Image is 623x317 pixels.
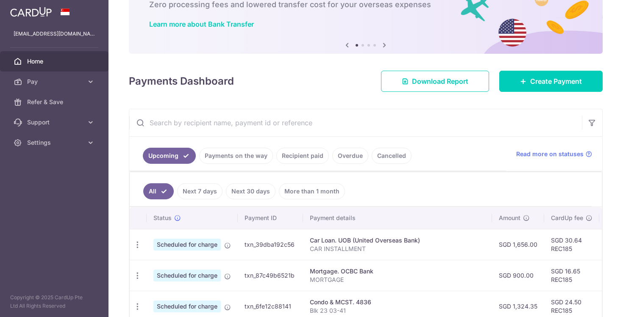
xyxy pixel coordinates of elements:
[499,71,603,92] a: Create Payment
[129,109,582,136] input: Search by recipient name, payment id or reference
[530,76,582,86] span: Create Payment
[143,183,174,199] a: All
[372,148,412,164] a: Cancelled
[153,270,221,281] span: Scheduled for charge
[551,214,583,222] span: CardUp fee
[238,207,303,229] th: Payment ID
[129,74,234,89] h4: Payments Dashboard
[516,150,584,158] span: Read more on statuses
[310,276,485,284] p: MORTGAGE
[27,138,83,147] span: Settings
[544,229,599,260] td: SGD 30.64 REC185
[149,20,254,28] a: Learn more about Bank Transfer
[153,239,221,251] span: Scheduled for charge
[238,260,303,291] td: txn_87c49b6521b
[310,267,485,276] div: Mortgage. OCBC Bank
[332,148,368,164] a: Overdue
[492,260,544,291] td: SGD 900.00
[143,148,196,164] a: Upcoming
[226,183,275,199] a: Next 30 days
[310,306,485,315] p: Blk 23 03-41
[276,148,329,164] a: Recipient paid
[516,150,592,158] a: Read more on statuses
[199,148,273,164] a: Payments on the way
[14,30,95,38] p: [EMAIL_ADDRESS][DOMAIN_NAME]
[27,98,83,106] span: Refer & Save
[238,229,303,260] td: txn_39dba192c56
[544,260,599,291] td: SGD 16.65 REC185
[177,183,222,199] a: Next 7 days
[19,6,37,14] span: Help
[27,118,83,127] span: Support
[310,245,485,253] p: CAR INSTALLMENT
[499,214,520,222] span: Amount
[412,76,468,86] span: Download Report
[153,214,172,222] span: Status
[27,57,83,66] span: Home
[10,7,52,17] img: CardUp
[279,183,345,199] a: More than 1 month
[310,298,485,306] div: Condo & MCST. 4836
[492,229,544,260] td: SGD 1,656.00
[153,300,221,312] span: Scheduled for charge
[303,207,492,229] th: Payment details
[381,71,489,92] a: Download Report
[27,77,83,86] span: Pay
[310,236,485,245] div: Car Loan. UOB (United Overseas Bank)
